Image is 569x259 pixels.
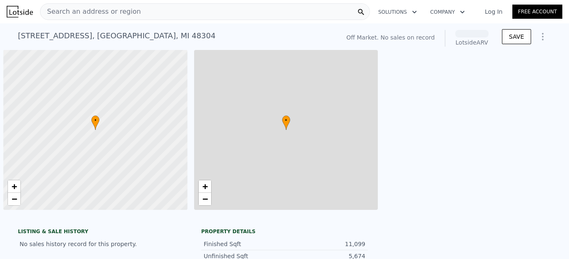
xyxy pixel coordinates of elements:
button: Company [424,5,472,20]
span: + [12,181,17,192]
a: Free Account [512,5,562,19]
div: Property details [201,228,368,235]
span: • [282,117,290,124]
button: Show Options [534,28,551,45]
a: Log In [475,7,512,16]
a: Zoom out [8,193,20,205]
div: Off Market. No sales on record [346,33,434,42]
a: Zoom out [199,193,211,205]
div: 11,099 [284,240,365,248]
div: Finished Sqft [204,240,284,248]
button: SAVE [502,29,531,44]
div: Lotside ARV [455,38,489,47]
a: Zoom in [199,180,211,193]
a: Zoom in [8,180,20,193]
span: − [12,194,17,204]
span: Search an address or region [40,7,141,17]
span: − [202,194,207,204]
div: LISTING & SALE HISTORY [18,228,185,237]
span: • [91,117,100,124]
div: • [282,115,290,130]
div: No sales history record for this property. [18,237,185,252]
button: Solutions [372,5,424,20]
img: Lotside [7,6,33,17]
div: [STREET_ADDRESS] , [GEOGRAPHIC_DATA] , MI 48304 [18,30,215,42]
span: + [202,181,207,192]
div: • [91,115,100,130]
